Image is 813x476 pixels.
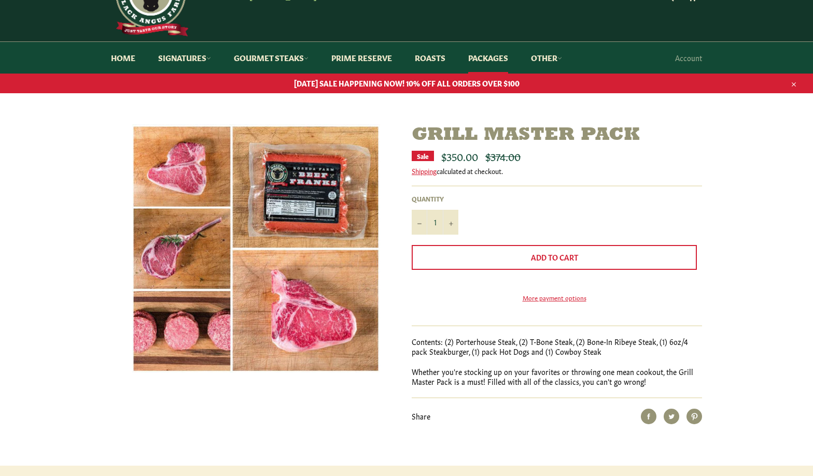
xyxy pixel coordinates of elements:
p: Whether you're stocking up on your favorites or throwing one mean cookout, the Grill Master Pack ... [412,367,702,387]
a: Signatures [148,42,221,74]
p: Contents: (2) Porterhouse Steak, (2) T-Bone Steak, (2) Bone-In Ribeye Steak, (1) 6oz/4 pack Steak... [412,337,702,357]
div: Sale [412,151,434,161]
span: Share [412,411,430,421]
label: Quantity [412,194,458,203]
a: Packages [458,42,518,74]
button: Reduce item quantity by one [412,210,427,235]
s: $374.00 [485,149,521,163]
a: More payment options [412,293,697,302]
a: Prime Reserve [321,42,402,74]
span: Add to Cart [531,252,578,262]
a: Roasts [404,42,456,74]
a: Account [670,42,707,73]
button: Increase item quantity by one [443,210,458,235]
h1: Grill Master Pack [412,124,702,147]
a: Gourmet Steaks [223,42,319,74]
a: Home [101,42,146,74]
div: calculated at checkout. [412,166,702,176]
a: Shipping [412,166,437,176]
button: Add to Cart [412,245,697,270]
a: Other [521,42,572,74]
img: Grill Master Pack [132,124,380,373]
span: $350.00 [441,149,478,163]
